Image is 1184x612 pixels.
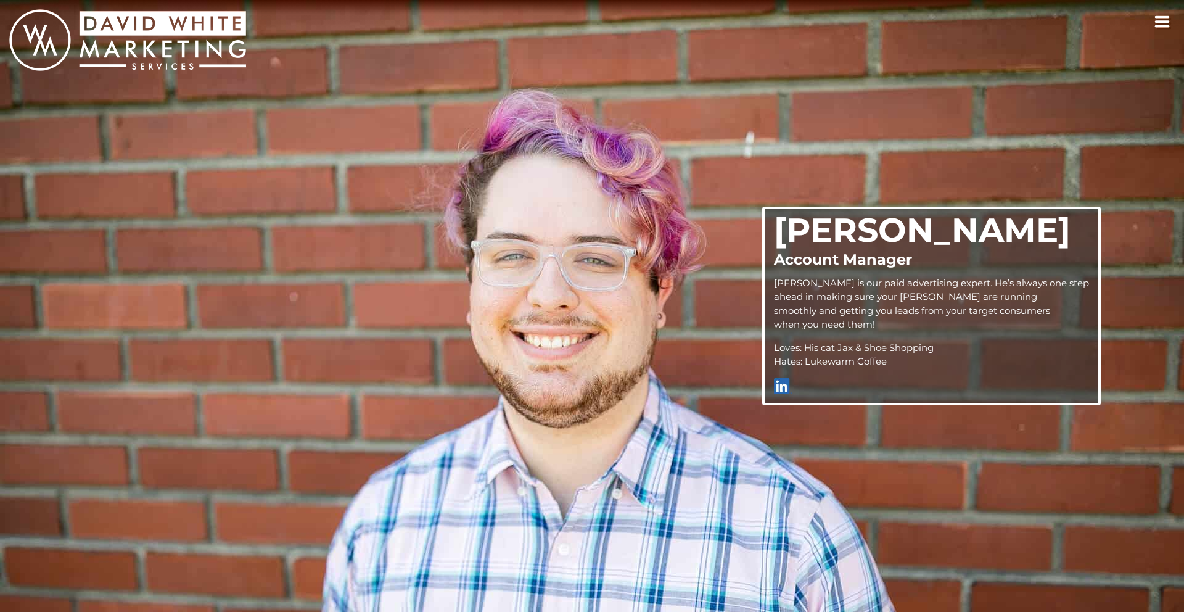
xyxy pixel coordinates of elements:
[9,9,246,75] a: White Marketing home link
[9,9,246,71] img: White Marketing - get found, lead digital
[774,277,1089,289] span: [PERSON_NAME] is our paid advertising expert. He’s always one step
[1150,9,1175,35] button: toggle navigation
[774,291,1050,330] span: ahead in making sure your [PERSON_NAME] are running smoothly and getting you leads from your targ...
[774,355,887,367] span: Hates: Lukewarm Coffee
[774,342,934,354] span: Loves: His cat Jax & Shoe Shopping
[774,252,1089,267] h3: Account Manager
[774,214,1089,246] h2: [PERSON_NAME]
[774,378,792,394] img: linkedin.png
